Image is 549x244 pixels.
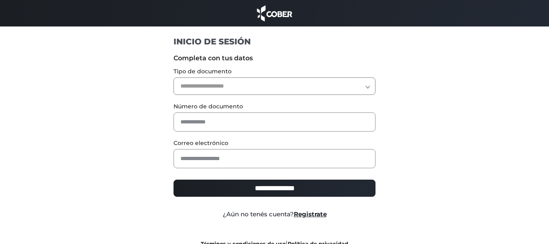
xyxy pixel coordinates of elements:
[174,139,375,147] label: Correo electrónico
[174,102,375,111] label: Número de documento
[255,4,295,22] img: cober_marca.png
[167,210,382,219] div: ¿Aún no tenés cuenta?
[174,53,375,63] label: Completa con tus datos
[294,210,327,218] a: Registrate
[174,36,375,47] h1: INICIO DE SESIÓN
[174,67,375,76] label: Tipo de documento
